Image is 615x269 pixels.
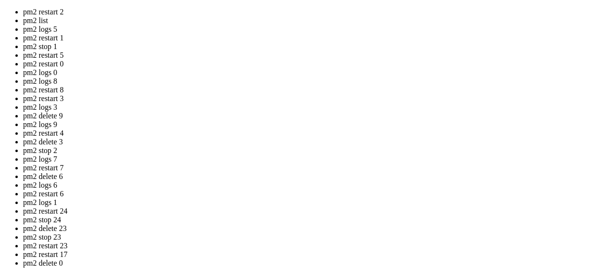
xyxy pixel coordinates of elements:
x-row: not required on a system that users do not log into. [4,60,491,68]
li: pm2 restart 5 [23,51,611,60]
li: pm2 delete 23 [23,224,611,233]
x-row: * Support: [URL][DOMAIN_NAME] [4,36,491,44]
li: pm2 restart 7 [23,164,611,172]
li: pm2 delete 9 [23,112,611,120]
li: pm2 logs 7 [23,155,611,164]
x-row: This system has been minimized by removing packages and content that are [4,52,491,60]
x-row: * Documentation: [URL][DOMAIN_NAME] [4,20,491,28]
li: pm2 restart 17 [23,250,611,259]
li: pm2 delete 6 [23,172,611,181]
x-row: * Management: [URL][DOMAIN_NAME] [4,28,491,36]
li: pm2 logs 5 [23,25,611,34]
li: pm2 stop 2 [23,146,611,155]
li: pm2 restart 8 [23,86,611,94]
li: pm2 logs 8 [23,77,611,86]
x-row: Last login: [DATE] from [TECHNICAL_ID] [4,84,491,92]
li: pm2 stop 23 [23,233,611,242]
li: pm2 restart 2 [23,8,611,16]
div: (22, 11) [93,92,97,101]
li: pm2 restart 6 [23,190,611,198]
li: pm2 logs 6 [23,181,611,190]
li: pm2 logs 9 [23,120,611,129]
li: pm2 restart 23 [23,242,611,250]
li: pm2 restart 24 [23,207,611,216]
li: pm2 delete 3 [23,138,611,146]
x-row: Welcome to Ubuntu 22.04.5 LTS (GNU/Linux 5.15.0-144-generic x86_64) [4,4,491,12]
li: pm2 restart 1 [23,34,611,42]
li: pm2 restart 0 [23,60,611,68]
x-row: root@big-country:~# pm [4,92,491,101]
li: pm2 stop 1 [23,42,611,51]
li: pm2 logs 0 [23,68,611,77]
li: pm2 stop 24 [23,216,611,224]
li: pm2 logs 3 [23,103,611,112]
li: pm2 restart 4 [23,129,611,138]
li: pm2 restart 3 [23,94,611,103]
li: pm2 delete 0 [23,259,611,268]
x-row: To restore this content, you can run the 'unminimize' command. [4,76,491,84]
li: pm2 logs 1 [23,198,611,207]
li: pm2 list [23,16,611,25]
